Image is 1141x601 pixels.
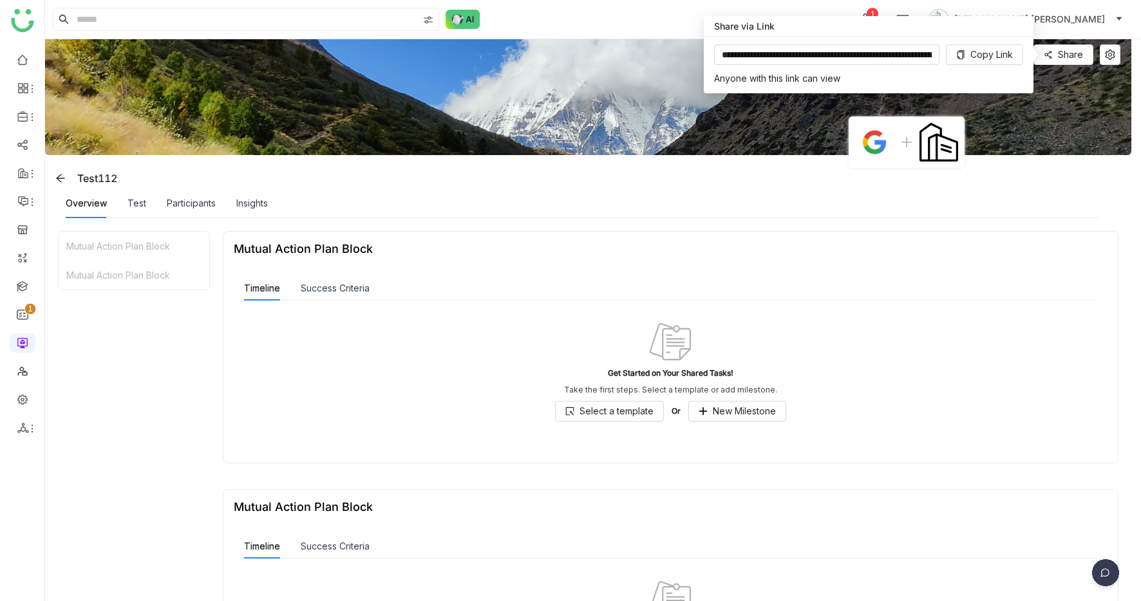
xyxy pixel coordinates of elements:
div: 1 [867,8,878,19]
div: Overview [66,196,107,210]
div: Anyone with this link can view [714,71,840,86]
div: Mutual Action Plan Block [59,232,209,261]
span: [PERSON_NAME] [PERSON_NAME] [954,12,1105,26]
div: Mutual Action Plan Block [59,261,209,290]
img: logo [11,9,34,32]
span: Copy Link [970,48,1013,62]
img: ask-buddy-normal.svg [446,10,480,29]
button: Copy Link [946,44,1023,65]
button: Timeline [244,539,280,553]
p: 1 [28,302,33,315]
div: Take the first steps. Select a template or add milestone. [564,384,777,396]
div: Or [672,405,681,417]
nz-badge-sup: 1 [25,304,35,314]
span: Share [1058,48,1083,62]
img: search-type.svg [423,15,433,25]
img: help.svg [896,14,909,27]
img: dsr-chat-floating.svg [1089,559,1122,591]
button: [PERSON_NAME] [PERSON_NAME] [926,9,1126,30]
div: Insights [236,196,268,210]
div: Test112 [50,168,117,189]
div: Share via Link [704,16,1033,37]
div: Participants [167,196,216,210]
span: New Milestone [713,404,776,418]
button: New Milestone [688,401,786,421]
div: Mutual Action Plan Block [234,500,373,513]
img: map-no-data.svg [650,321,691,362]
div: Get Started on Your Shared Tasks! [608,367,733,379]
button: Share [1033,44,1093,65]
div: Test [127,196,146,210]
button: Timeline [244,281,280,295]
button: Success Criteria [301,281,370,295]
button: Select a template [555,401,664,421]
button: Success Criteria [301,539,370,553]
span: Select a template [580,404,654,418]
div: Mutual Action Plan Block [234,242,373,255]
img: avatar [929,9,949,30]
